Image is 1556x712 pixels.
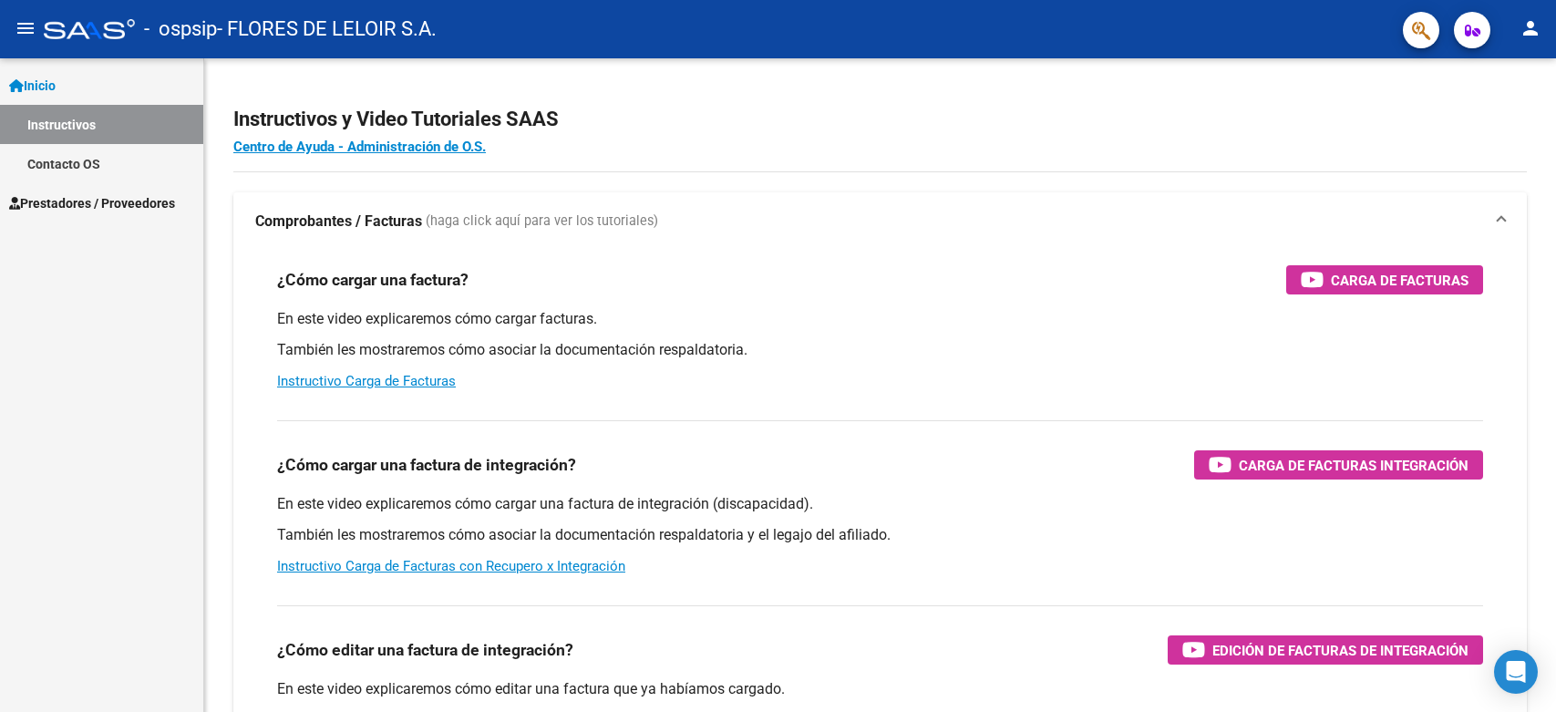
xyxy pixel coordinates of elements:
h3: ¿Cómo editar una factura de integración? [277,637,573,663]
p: En este video explicaremos cómo editar una factura que ya habíamos cargado. [277,679,1483,699]
p: También les mostraremos cómo asociar la documentación respaldatoria. [277,340,1483,360]
p: En este video explicaremos cómo cargar facturas. [277,309,1483,329]
div: Open Intercom Messenger [1494,650,1538,694]
h3: ¿Cómo cargar una factura de integración? [277,452,576,478]
span: Prestadores / Proveedores [9,193,175,213]
button: Edición de Facturas de integración [1168,635,1483,665]
strong: Comprobantes / Facturas [255,212,422,232]
a: Centro de Ayuda - Administración de O.S. [233,139,486,155]
mat-icon: menu [15,17,36,39]
span: Carga de Facturas Integración [1239,454,1468,477]
span: (haga click aquí para ver los tutoriales) [426,212,658,232]
mat-expansion-panel-header: Comprobantes / Facturas (haga click aquí para ver los tutoriales) [233,192,1527,251]
button: Carga de Facturas Integración [1194,450,1483,480]
span: Carga de Facturas [1331,269,1468,292]
p: En este video explicaremos cómo cargar una factura de integración (discapacidad). [277,494,1483,514]
span: Inicio [9,76,56,96]
mat-icon: person [1520,17,1541,39]
a: Instructivo Carga de Facturas [277,373,456,389]
button: Carga de Facturas [1286,265,1483,294]
span: - ospsip [144,9,217,49]
a: Instructivo Carga de Facturas con Recupero x Integración [277,558,625,574]
p: También les mostraremos cómo asociar la documentación respaldatoria y el legajo del afiliado. [277,525,1483,545]
h3: ¿Cómo cargar una factura? [277,267,469,293]
span: Edición de Facturas de integración [1212,639,1468,662]
span: - FLORES DE LELOIR S.A. [217,9,437,49]
h2: Instructivos y Video Tutoriales SAAS [233,102,1527,137]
